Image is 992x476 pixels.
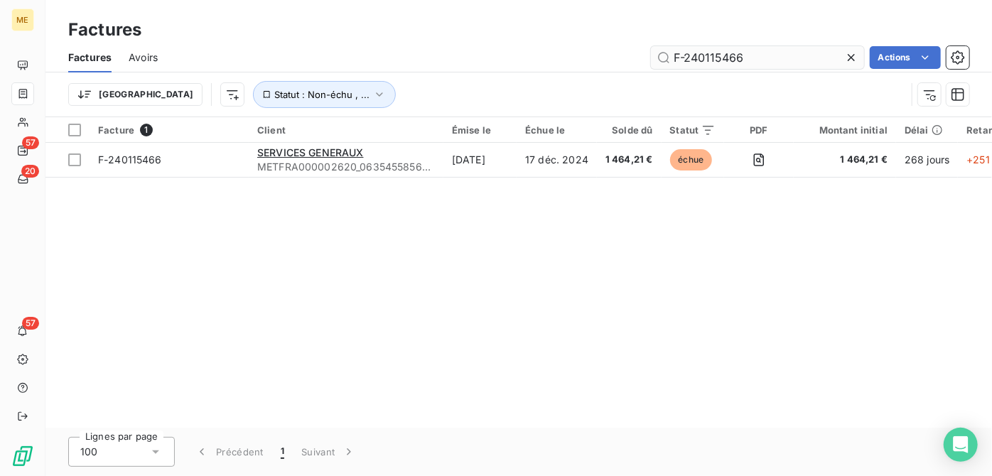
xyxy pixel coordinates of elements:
[870,46,941,69] button: Actions
[11,9,34,31] div: ME
[525,124,588,136] div: Échue le
[905,124,949,136] div: Délai
[272,437,293,467] button: 1
[896,143,958,177] td: 268 jours
[670,149,713,171] span: échue
[802,124,888,136] div: Montant initial
[253,81,396,108] button: Statut : Non-échu , ...
[11,139,33,162] a: 57
[605,124,653,136] div: Solde dû
[21,165,39,178] span: 20
[944,428,978,462] div: Open Intercom Messenger
[22,136,39,149] span: 57
[802,153,888,167] span: 1 464,21 €
[517,143,597,177] td: 17 déc. 2024
[68,50,112,65] span: Factures
[22,317,39,330] span: 57
[98,153,162,166] span: F-240115466
[605,153,653,167] span: 1 464,21 €
[140,124,153,136] span: 1
[68,17,141,43] h3: Factures
[129,50,158,65] span: Avoirs
[257,160,435,174] span: METFRA000002620_06354558564008
[452,124,508,136] div: Émise le
[257,124,435,136] div: Client
[68,83,203,106] button: [GEOGRAPHIC_DATA]
[670,124,716,136] div: Statut
[80,445,97,459] span: 100
[186,437,272,467] button: Précédent
[651,46,864,69] input: Rechercher
[257,146,364,158] span: SERVICES GENERAUX
[11,168,33,190] a: 20
[293,437,365,467] button: Suivant
[11,445,34,467] img: Logo LeanPay
[733,124,785,136] div: PDF
[98,124,134,136] span: Facture
[274,89,370,100] span: Statut : Non-échu , ...
[443,143,517,177] td: [DATE]
[281,445,284,459] span: 1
